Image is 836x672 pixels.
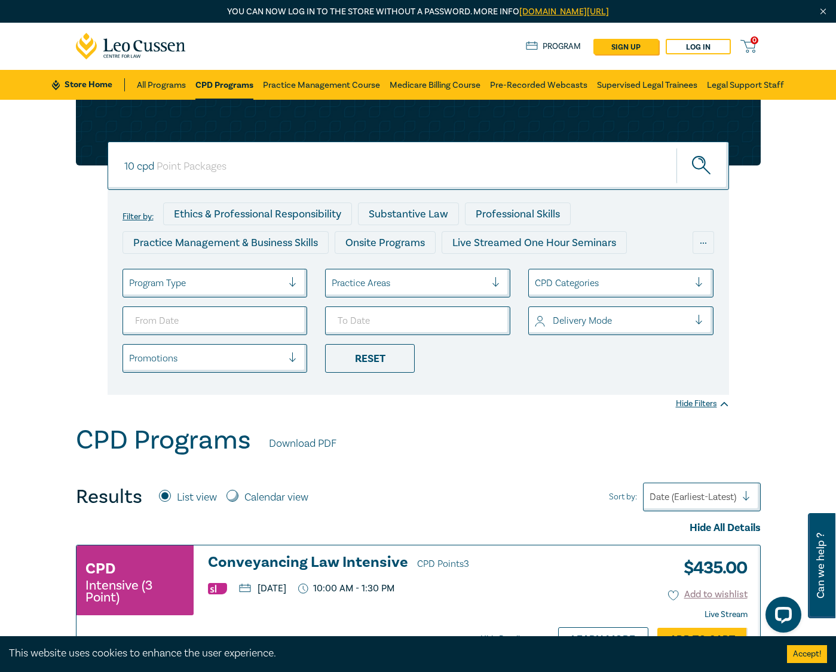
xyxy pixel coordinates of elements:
h1: CPD Programs [76,425,251,456]
a: Learn more [558,627,648,650]
input: select [129,277,131,290]
a: Store Home [52,78,124,91]
img: Close [818,7,828,17]
div: This website uses cookies to enhance the user experience. [9,646,769,661]
div: Live Streamed Practical Workshops [354,260,543,283]
a: Download PDF [269,436,336,452]
button: Add to wishlist [668,588,748,602]
span: Sort by: [609,490,637,504]
a: Supervised Legal Trainees [597,70,697,100]
a: Pre-Recorded Webcasts [490,70,587,100]
div: Live Streamed Conferences and Intensives [123,260,348,283]
a: Program [526,40,581,53]
a: Add to Cart [657,628,748,650]
div: Practice Management & Business Skills [123,231,329,254]
input: Sort by [650,490,652,504]
p: You can now log in to the store without a password. More info [76,5,761,19]
div: Onsite Programs [335,231,436,254]
div: ... [693,231,714,254]
input: To Date [325,306,510,335]
label: List view [177,490,217,505]
label: Filter by: [123,212,154,222]
input: select [129,352,131,365]
a: Legal Support Staff [707,70,784,100]
input: Search for a program title, program description or presenter name [108,142,729,190]
a: All Programs [137,70,186,100]
div: Professional Skills [465,202,571,225]
a: [DOMAIN_NAME][URL] [519,6,609,17]
a: sign up [593,39,659,54]
h3: $ 435.00 [675,554,748,582]
input: From Date [123,306,308,335]
label: Calendar view [244,490,308,505]
input: select [535,314,537,327]
button: Accept cookies [787,645,827,663]
p: 10:00 AM - 1:30 PM [298,583,395,594]
a: Conveyancing Law Intensive CPD Points3 [208,554,533,572]
strong: Live Stream [705,609,748,620]
input: select [332,277,334,290]
a: Medicare Billing Course [390,70,480,100]
div: Ethics & Professional Responsibility [163,202,352,225]
input: select [535,277,537,290]
p: [DATE] [239,584,286,593]
h3: Conveyancing Law Intensive [208,554,533,572]
div: Substantive Law [358,202,459,225]
h4: Results [76,485,142,509]
div: Reset [325,344,415,373]
a: Practice Management Course [263,70,380,100]
span: 0 [751,36,758,44]
a: CPD Programs [195,70,253,100]
iframe: LiveChat chat widget [756,592,806,642]
div: Hide Filters [676,398,729,410]
small: Intensive (3 Point) [85,579,185,603]
h3: CPD [85,558,115,579]
a: Log in [666,39,731,54]
span: Can we help ? [815,520,826,611]
span: CPD Points 3 [417,558,469,570]
img: Substantive Law [208,583,227,594]
div: Live Streamed One Hour Seminars [442,231,627,254]
div: Hide All Details [76,520,761,536]
div: Hide Detail [480,633,546,645]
